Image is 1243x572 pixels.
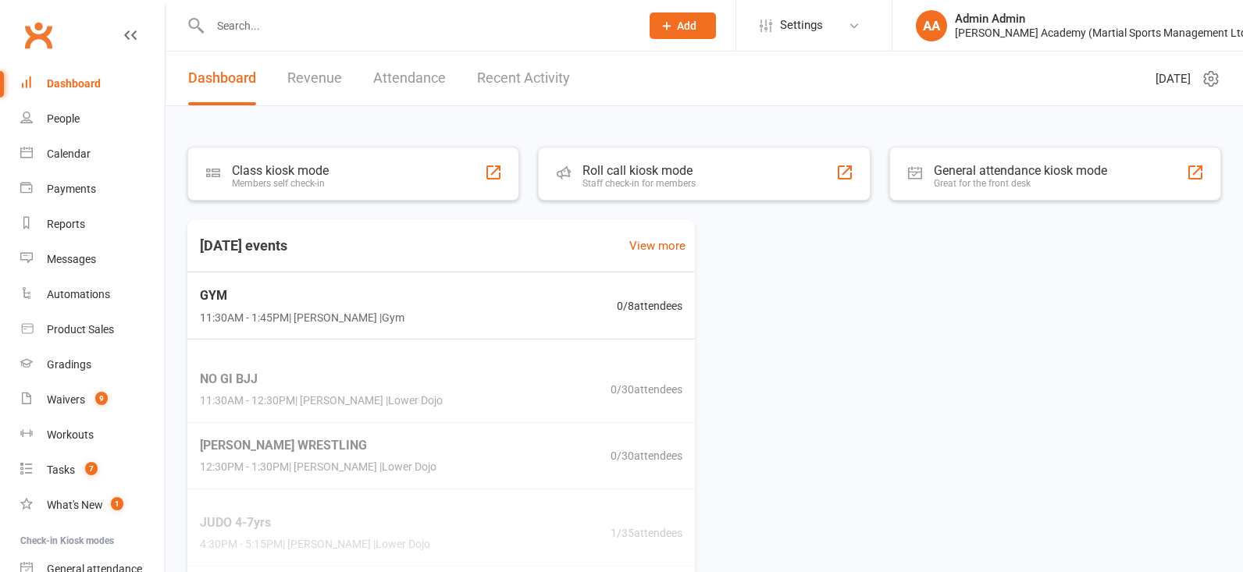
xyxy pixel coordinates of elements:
a: Attendance [373,52,446,105]
h3: [DATE] events [187,232,300,260]
a: Payments [20,172,165,207]
div: People [47,112,80,125]
span: NO GI BJJ [200,369,443,389]
a: Tasks 7 [20,453,165,488]
a: Gradings [20,347,165,382]
a: Revenue [287,52,342,105]
span: Settings [780,8,823,43]
div: Roll call kiosk mode [582,163,696,178]
a: Workouts [20,417,165,453]
div: Product Sales [47,323,114,336]
div: Waivers [47,393,85,406]
div: AA [916,10,947,41]
a: Product Sales [20,312,165,347]
div: Class kiosk mode [232,163,329,178]
div: Staff check-in for members [582,178,696,189]
span: JUDO 4-7yrs [200,513,430,533]
span: 9 [95,392,108,405]
a: Clubworx [19,16,58,55]
div: Great for the front desk [934,178,1107,189]
span: 0 / 8 attendees [617,297,682,314]
a: What's New1 [20,488,165,523]
a: People [20,101,165,137]
div: Automations [47,288,110,300]
a: Automations [20,277,165,312]
input: Search... [205,15,629,37]
span: 7 [85,462,98,475]
span: 11:30AM - 1:45PM | [PERSON_NAME] | Gym [200,308,404,325]
div: Calendar [47,147,91,160]
div: Workouts [47,428,94,441]
span: 1 [111,497,123,510]
div: General attendance kiosk mode [934,163,1107,178]
a: Waivers 9 [20,382,165,417]
span: GYM [200,286,404,306]
a: Recent Activity [477,52,570,105]
a: Reports [20,207,165,242]
a: Calendar [20,137,165,172]
a: Dashboard [188,52,256,105]
button: Add [650,12,716,39]
div: Payments [47,183,96,195]
span: [DATE] [1156,69,1191,88]
div: What's New [47,499,103,511]
span: 0 / 30 attendees [611,447,682,464]
span: Add [677,20,696,32]
span: 4:30PM - 5:15PM | [PERSON_NAME] | Lower Dojo [200,536,430,553]
a: View more [629,236,686,255]
div: Gradings [47,358,91,371]
span: 0 / 30 attendees [611,381,682,398]
span: 1 / 35 attendees [611,524,682,542]
span: 11:30AM - 12:30PM | [PERSON_NAME] | Lower Dojo [200,392,443,409]
a: Messages [20,242,165,277]
div: Members self check-in [232,178,329,189]
div: Dashboard [47,77,101,90]
div: Reports [47,218,85,230]
span: 12:30PM - 1:30PM | [PERSON_NAME] | Lower Dojo [200,458,436,475]
a: Dashboard [20,66,165,101]
div: Tasks [47,464,75,476]
div: Messages [47,253,96,265]
span: [PERSON_NAME] WRESTLING [200,435,436,456]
